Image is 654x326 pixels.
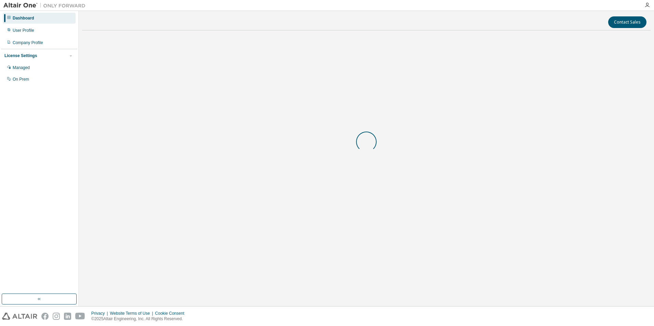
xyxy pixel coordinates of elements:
div: Cookie Consent [155,311,188,316]
img: altair_logo.svg [2,313,37,320]
img: instagram.svg [53,313,60,320]
div: Privacy [91,311,110,316]
div: Company Profile [13,40,43,45]
img: youtube.svg [75,313,85,320]
div: License Settings [4,53,37,58]
div: User Profile [13,28,34,33]
img: Altair One [3,2,89,9]
div: Dashboard [13,15,34,21]
div: Managed [13,65,30,70]
div: Website Terms of Use [110,311,155,316]
div: On Prem [13,77,29,82]
p: © 2025 Altair Engineering, Inc. All Rights Reserved. [91,316,188,322]
img: facebook.svg [41,313,49,320]
button: Contact Sales [608,16,646,28]
img: linkedin.svg [64,313,71,320]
